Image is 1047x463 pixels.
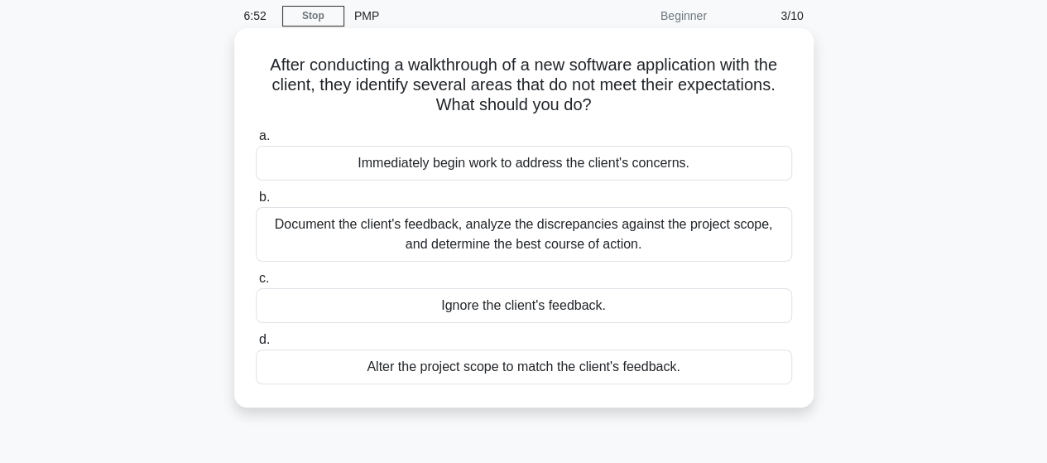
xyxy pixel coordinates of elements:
span: a. [259,128,270,142]
span: b. [259,190,270,204]
div: Ignore the client's feedback. [256,288,792,323]
div: Alter the project scope to match the client's feedback. [256,350,792,384]
span: c. [259,271,269,285]
span: d. [259,332,270,346]
h5: After conducting a walkthrough of a new software application with the client, they identify sever... [254,55,794,116]
a: Stop [282,6,344,27]
div: Immediately begin work to address the client's concerns. [256,146,792,181]
div: Document the client's feedback, analyze the discrepancies against the project scope, and determin... [256,207,792,262]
